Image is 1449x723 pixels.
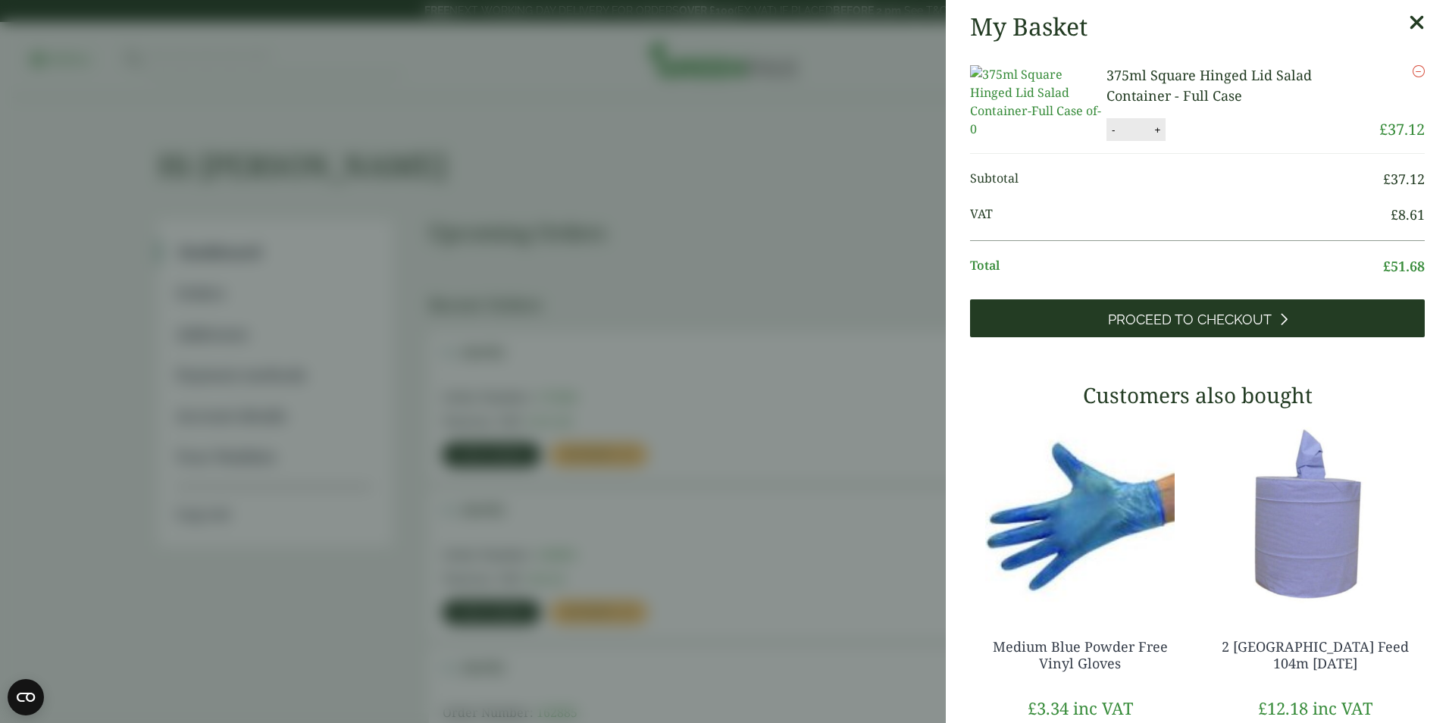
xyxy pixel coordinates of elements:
[1379,119,1388,139] span: £
[970,65,1106,138] img: 375ml Square Hinged Lid Salad Container-Full Case of-0
[1391,205,1398,224] span: £
[970,419,1190,609] img: 4130015J-Blue-Vinyl-Powder-Free-Gloves-Medium
[1106,66,1312,105] a: 375ml Square Hinged Lid Salad Container - Full Case
[1383,170,1425,188] bdi: 37.12
[8,679,44,715] button: Open CMP widget
[1028,696,1037,719] span: £
[970,205,1391,225] span: VAT
[1028,696,1069,719] bdi: 3.34
[1383,257,1391,275] span: £
[1073,696,1133,719] span: inc VAT
[1391,205,1425,224] bdi: 8.61
[1383,170,1391,188] span: £
[1258,696,1267,719] span: £
[1222,637,1409,672] a: 2 [GEOGRAPHIC_DATA] Feed 104m [DATE]
[1313,696,1372,719] span: inc VAT
[1205,419,1425,609] img: 3630017-2-Ply-Blue-Centre-Feed-104m
[970,383,1425,408] h3: Customers also bought
[1108,311,1272,328] span: Proceed to Checkout
[993,637,1168,672] a: Medium Blue Powder Free Vinyl Gloves
[1107,124,1119,136] button: -
[1383,257,1425,275] bdi: 51.68
[1258,696,1308,719] bdi: 12.18
[970,169,1383,189] span: Subtotal
[1413,65,1425,77] a: Remove this item
[1150,124,1165,136] button: +
[970,299,1425,337] a: Proceed to Checkout
[970,256,1383,277] span: Total
[970,12,1088,41] h2: My Basket
[1379,119,1425,139] bdi: 37.12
